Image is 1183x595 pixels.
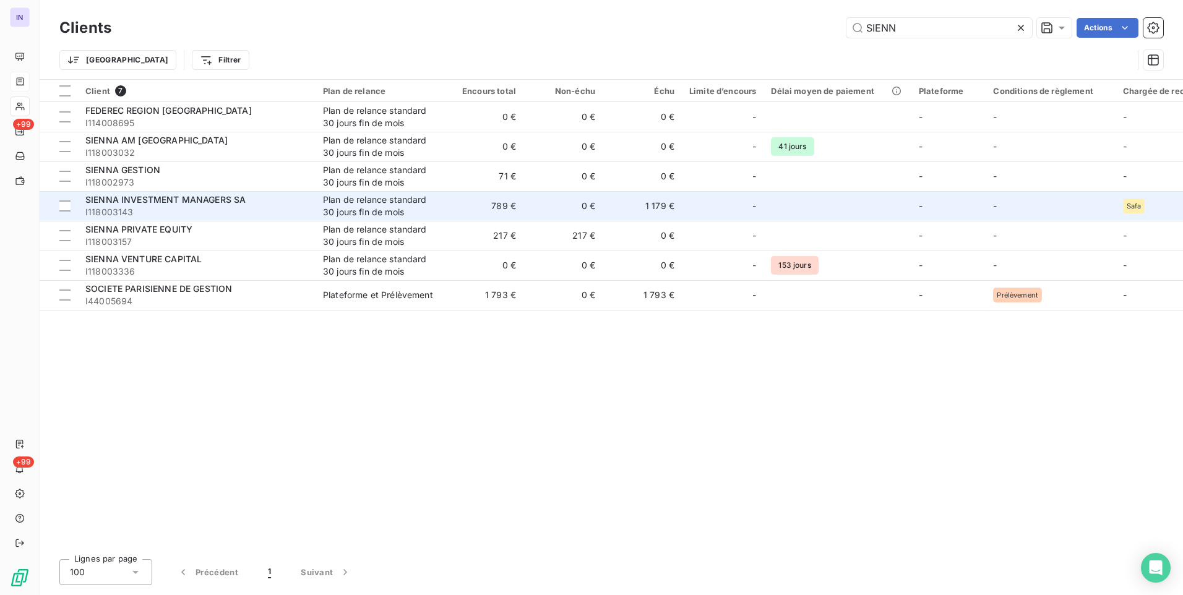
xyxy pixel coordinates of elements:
div: Plateforme [919,86,979,96]
button: Filtrer [192,50,249,70]
td: 0 € [523,280,603,310]
span: I44005694 [85,295,308,307]
span: I118002973 [85,176,308,189]
div: Open Intercom Messenger [1141,553,1171,583]
input: Rechercher [846,18,1032,38]
span: I118003157 [85,236,308,248]
span: - [1123,289,1127,300]
td: 1 179 € [603,191,682,221]
span: Safa [1127,202,1142,210]
td: 0 € [523,102,603,132]
span: FEDEREC REGION [GEOGRAPHIC_DATA] [85,105,252,116]
td: 217 € [444,221,523,250]
span: - [919,171,923,181]
span: SIENNA GESTION [85,165,160,175]
td: 0 € [603,221,682,250]
td: 0 € [444,250,523,280]
td: 71 € [444,161,523,191]
span: SOCIETE PARISIENNE DE GESTION [85,283,232,294]
div: Plan de relance [323,86,437,96]
h3: Clients [59,17,111,39]
td: 0 € [523,250,603,280]
div: Plan de relance standard 30 jours fin de mois [323,134,437,159]
span: - [752,111,756,123]
button: Actions [1077,18,1138,38]
span: - [752,259,756,272]
span: - [993,171,997,181]
span: 1 [268,566,271,578]
button: 1 [253,559,286,585]
a: +99 [10,121,29,141]
div: Conditions de règlement [993,86,1108,96]
div: Plan de relance standard 30 jours fin de mois [323,253,437,278]
span: - [993,111,997,122]
span: - [993,230,997,241]
span: 100 [70,566,85,578]
span: SIENNA AM [GEOGRAPHIC_DATA] [85,135,228,145]
span: 41 jours [771,137,814,156]
span: - [919,289,923,300]
span: I118003143 [85,206,308,218]
span: 7 [115,85,126,96]
span: - [752,289,756,301]
td: 0 € [603,250,682,280]
button: Suivant [286,559,366,585]
td: 0 € [523,191,603,221]
td: 0 € [444,132,523,161]
div: IN [10,7,30,27]
div: Non-échu [531,86,595,96]
span: - [993,200,997,211]
td: 1 793 € [603,280,682,310]
div: Plateforme et Prélèvement [323,289,433,301]
div: Délai moyen de paiement [771,86,903,96]
span: I118003336 [85,265,308,278]
span: Prélèvement [997,291,1038,299]
span: SIENNA PRIVATE EQUITY [85,224,192,234]
span: I118003032 [85,147,308,159]
span: - [919,200,923,211]
div: Plan de relance standard 30 jours fin de mois [323,194,437,218]
div: Plan de relance standard 30 jours fin de mois [323,164,437,189]
img: Logo LeanPay [10,568,30,588]
div: Encours total [452,86,516,96]
span: - [752,200,756,212]
span: I114008695 [85,117,308,129]
span: - [1123,230,1127,241]
span: - [752,170,756,182]
td: 0 € [603,161,682,191]
td: 0 € [603,132,682,161]
span: - [919,230,923,241]
div: Limite d’encours [689,86,756,96]
td: 0 € [603,102,682,132]
span: - [1123,260,1127,270]
div: Plan de relance standard 30 jours fin de mois [323,223,437,248]
td: 0 € [444,102,523,132]
span: Client [85,86,110,96]
td: 0 € [523,132,603,161]
span: - [993,260,997,270]
span: - [919,141,923,152]
div: Plan de relance standard 30 jours fin de mois [323,105,437,129]
button: [GEOGRAPHIC_DATA] [59,50,176,70]
td: 217 € [523,221,603,250]
span: +99 [13,456,34,468]
button: Précédent [162,559,253,585]
td: 0 € [523,161,603,191]
span: - [752,229,756,242]
td: 1 793 € [444,280,523,310]
span: SIENNA VENTURE CAPITAL [85,254,202,264]
td: 789 € [444,191,523,221]
span: SIENNA INVESTMENT MANAGERS SA [85,194,246,205]
span: - [1123,111,1127,122]
div: Échu [610,86,674,96]
span: - [919,260,923,270]
span: - [752,140,756,153]
span: - [1123,171,1127,181]
span: - [1123,141,1127,152]
span: +99 [13,119,34,130]
span: - [919,111,923,122]
span: - [993,141,997,152]
span: 153 jours [771,256,818,275]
